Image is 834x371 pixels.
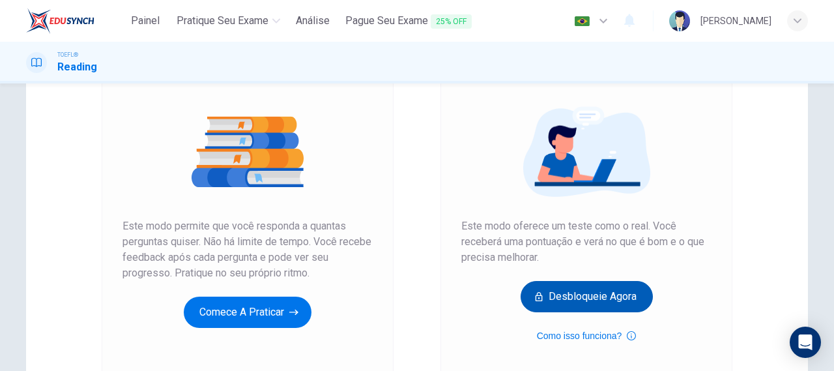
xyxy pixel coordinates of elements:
button: Desbloqueie agora [521,281,653,312]
span: Este modo permite que você responda a quantas perguntas quiser. Não há limite de tempo. Você rece... [122,218,373,281]
span: 25% OFF [431,14,472,29]
img: pt [574,16,590,26]
button: Análise [291,9,335,33]
div: [PERSON_NAME] [700,13,771,29]
img: EduSynch logo [26,8,94,34]
img: Profile picture [669,10,690,31]
span: Painel [131,13,160,29]
button: Painel [124,9,166,33]
button: Pague Seu Exame25% OFF [340,9,477,33]
button: Pratique seu exame [171,9,285,33]
a: EduSynch logo [26,8,124,34]
span: TOEFL® [57,50,78,59]
button: Comece a praticar [184,297,311,328]
span: Este modo oferece um teste como o real. Você receberá uma pontuação e verá no que é bom e o que p... [461,218,712,265]
span: Pague Seu Exame [345,13,472,29]
span: Pratique seu exame [177,13,268,29]
div: Open Intercom Messenger [790,327,821,358]
button: Como isso funciona? [537,328,637,344]
span: Análise [296,13,330,29]
h1: Reading [57,59,97,75]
